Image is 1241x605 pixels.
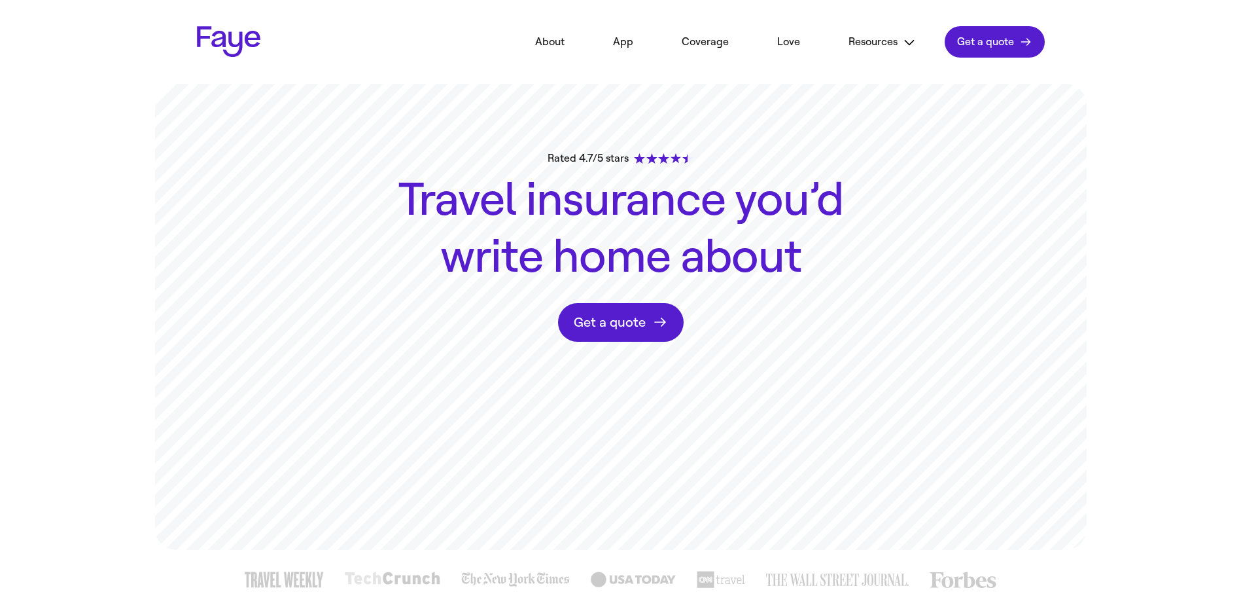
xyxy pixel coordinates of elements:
[957,35,1014,48] span: Get a quote
[558,303,684,342] a: Get a quote
[593,27,653,56] a: App
[662,27,748,56] a: Coverage
[945,26,1044,58] a: Get a quote
[758,27,820,56] a: Love
[385,172,856,286] h1: Travel insurance you’d write home about
[548,151,693,166] div: Rated 4.7/5 stars
[574,314,646,331] span: Get a quote
[516,27,584,56] a: About
[197,26,261,58] a: Faye Logo
[829,27,935,57] button: Resources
